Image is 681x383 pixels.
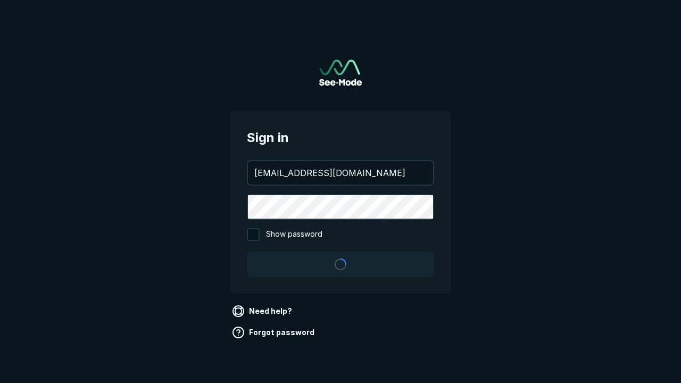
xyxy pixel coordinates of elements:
a: Need help? [230,303,296,320]
input: your@email.com [248,161,433,185]
a: Forgot password [230,324,319,341]
img: See-Mode Logo [319,60,362,86]
span: Show password [266,228,322,241]
span: Sign in [247,128,434,147]
a: Go to sign in [319,60,362,86]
